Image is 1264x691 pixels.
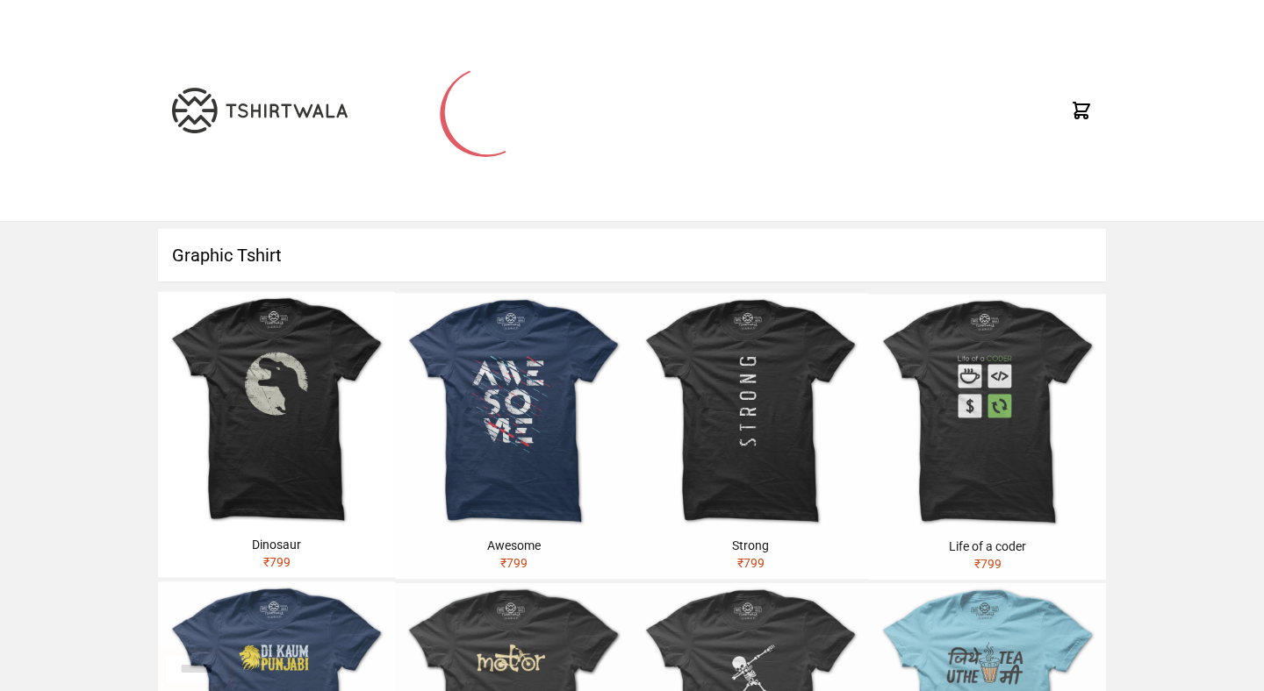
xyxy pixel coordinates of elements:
span: ₹ 799 [263,554,291,568]
img: dinosaur.jpg [158,292,395,529]
a: Awesome₹799 [395,293,632,579]
a: Strong₹799 [632,293,869,579]
a: Life of a coder₹799 [869,294,1106,580]
div: Awesome [402,537,625,554]
div: Life of a coder [876,538,1099,555]
a: Dinosaur₹799 [158,292,395,578]
div: Strong [639,537,862,554]
span: ₹ 799 [974,557,1002,571]
img: awesome.jpg [395,293,632,530]
img: life-of-a-coder.jpg [869,294,1106,531]
span: ₹ 799 [500,556,528,570]
img: strong.jpg [632,293,869,530]
img: TW-LOGO-400-104.png [172,88,348,133]
span: ₹ 799 [737,556,765,570]
div: Dinosaur [165,535,388,552]
h1: Graphic Tshirt [158,229,1106,281]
